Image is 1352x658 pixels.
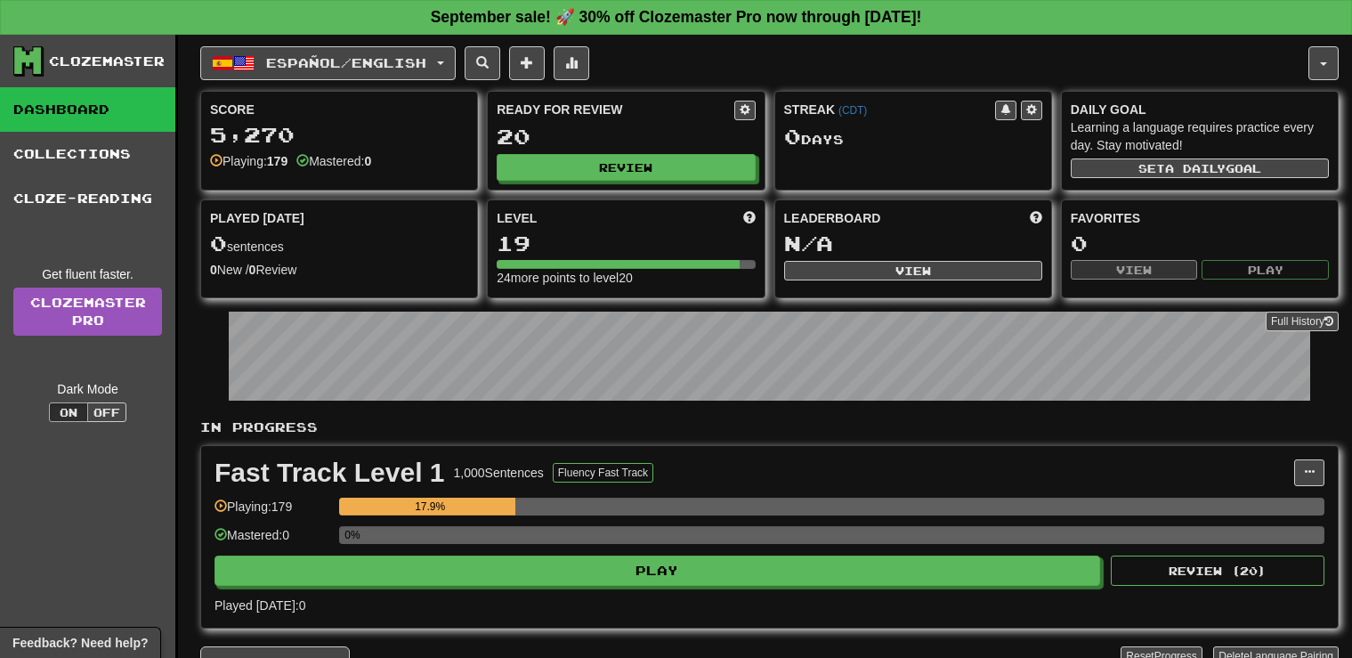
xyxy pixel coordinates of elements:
[784,126,1042,149] div: Day s
[497,154,755,181] button: Review
[1071,101,1329,118] div: Daily Goal
[1165,162,1226,175] span: a daily
[497,209,537,227] span: Level
[267,154,287,168] strong: 179
[296,152,371,170] div: Mastered:
[1111,556,1324,586] button: Review (20)
[1030,209,1042,227] span: This week in points, UTC
[210,209,304,227] span: Played [DATE]
[13,288,162,336] a: ClozemasterPro
[13,380,162,398] div: Dark Mode
[49,53,165,70] div: Clozemaster
[1266,312,1339,331] button: Full History
[838,104,867,117] a: (CDT)
[784,209,881,227] span: Leaderboard
[12,634,148,652] span: Open feedback widget
[1071,158,1329,178] button: Seta dailygoal
[266,55,426,70] span: Español / English
[210,124,468,146] div: 5,270
[497,269,755,287] div: 24 more points to level 20
[210,263,217,277] strong: 0
[13,265,162,283] div: Get fluent faster.
[509,46,545,80] button: Add sentence to collection
[215,556,1100,586] button: Play
[743,209,756,227] span: Score more points to level up
[1071,209,1329,227] div: Favorites
[1071,118,1329,154] div: Learning a language requires practice every day. Stay motivated!
[1071,232,1329,255] div: 0
[215,598,305,613] span: Played [DATE]: 0
[215,459,445,486] div: Fast Track Level 1
[215,526,330,556] div: Mastered: 0
[200,46,456,80] button: Español/English
[465,46,500,80] button: Search sentences
[210,232,468,256] div: sentences
[364,154,371,168] strong: 0
[1202,260,1329,280] button: Play
[784,231,833,256] span: N/A
[553,463,653,483] button: Fluency Fast Track
[784,101,995,118] div: Streak
[554,46,589,80] button: More stats
[497,101,733,118] div: Ready for Review
[344,498,515,516] div: 17.9%
[454,464,544,482] div: 1,000 Sentences
[49,402,88,422] button: On
[210,261,468,279] div: New / Review
[200,418,1339,436] p: In Progress
[87,402,126,422] button: Off
[431,8,922,26] strong: September sale! 🚀 30% off Clozemaster Pro now through [DATE]!
[210,152,287,170] div: Playing:
[210,231,227,256] span: 0
[210,101,468,118] div: Score
[249,263,256,277] strong: 0
[497,232,755,255] div: 19
[784,124,801,149] span: 0
[497,126,755,148] div: 20
[1071,260,1198,280] button: View
[215,498,330,527] div: Playing: 179
[784,261,1042,280] button: View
